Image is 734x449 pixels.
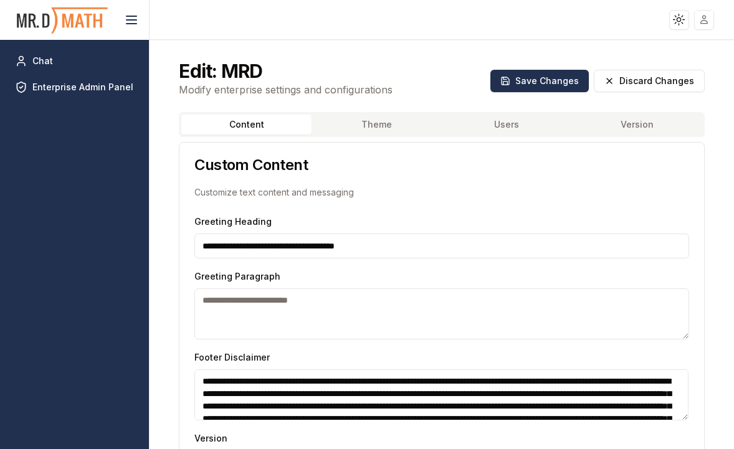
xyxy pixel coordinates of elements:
a: Chat [10,50,139,72]
label: Greeting Heading [194,216,272,227]
p: Modify enterprise settings and configurations [179,82,393,97]
button: Save Changes [490,70,589,92]
label: Footer Disclaimer [194,352,270,362]
button: Content [181,115,312,135]
img: placeholder-user.jpg [695,11,713,29]
button: Theme [312,115,442,135]
a: Enterprise Admin Panel [10,76,139,98]
label: Version [194,433,227,443]
label: Greeting Paragraph [194,271,280,281]
h3: Custom Content [194,158,689,173]
button: Discard Changes [594,70,705,92]
p: Customize text content and messaging [194,186,689,199]
button: Users [442,115,572,135]
span: Chat [32,55,53,67]
button: Version [572,115,702,135]
img: PromptOwl [16,4,109,37]
span: Enterprise Admin Panel [32,81,133,93]
h2: Edit: MRD [179,60,393,82]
